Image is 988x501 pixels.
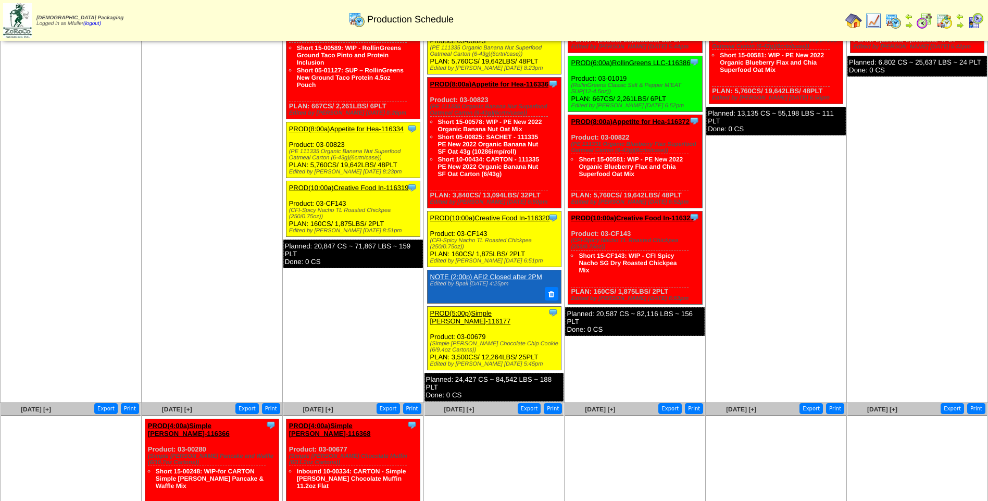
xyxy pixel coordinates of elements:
div: Planned: 13,135 CS ~ 55,198 LBS ~ 111 PLT Done: 0 CS [706,107,846,135]
a: PROD(8:00a)Appetite for Hea-116372 [571,118,690,126]
a: PROD(8:00a)Appetite for Hea-116336 [430,80,549,88]
a: PROD(5:00p)Simple [PERSON_NAME]-116177 [430,309,511,325]
div: (CFI-Spicy Nacho TL Roasted Chickpea (250/0.75oz)) [571,237,702,250]
div: Edited by [PERSON_NAME] [DATE] 5:45pm [430,361,561,367]
img: Tooltip [548,212,558,223]
button: Print [262,403,280,414]
img: zoroco-logo-small.webp [3,3,32,38]
a: (logout) [83,21,101,27]
button: Print [544,403,562,414]
a: [DATE] [+] [303,406,333,413]
img: Tooltip [407,123,417,134]
a: Short 15-00589: WIP - RollinGreens Ground Taco Pinto and Protein Inclusion [297,44,402,66]
a: PROD(4:00a)Simple [PERSON_NAME]-116368 [289,422,371,437]
img: Tooltip [689,57,699,67]
img: calendarblend.gif [916,12,933,29]
div: Product: 03-00822 PLAN: 5,760CS / 19,642LBS / 48PLT [568,115,702,208]
img: calendarinout.gif [936,12,953,29]
img: line_graph.gif [865,12,882,29]
img: Tooltip [689,212,699,222]
img: Tooltip [407,182,417,193]
a: Short 15-00578: WIP - PE New 2022 Organic Banana Nut Oat Mix [438,118,542,133]
a: NOTE (2:00p) AFI2 Closed after 2PM [430,273,542,281]
a: Short 05-01127: SUP – RollinGreens New Ground Taco Protein 4.5oz Pouch [297,67,404,89]
button: Export [94,403,118,414]
a: PROD(10:00a)Creative Food In-116321 [571,214,694,222]
img: arrowleft.gif [956,12,964,21]
div: Product: 03-00823 PLAN: 3,840CS / 13,094LBS / 32PLT [427,78,561,208]
span: [DATE] [+] [585,406,615,413]
div: Edited by [PERSON_NAME] [DATE] 5:42pm [853,44,984,50]
a: Short 15-00581: WIP - PE New 2022 Organic Blueberry Flax and Chia Superfood Oat Mix [720,52,824,73]
div: Planned: 20,847 CS ~ 71,867 LBS ~ 159 PLT Done: 0 CS [283,240,423,268]
img: calendarprod.gif [348,11,365,28]
a: Short 15-00581: WIP - PE New 2022 Organic Blueberry Flax and Chia Superfood Oat Mix [579,156,683,178]
a: Inbound 10-00334: CARTON - Simple [PERSON_NAME] Chocolate Muffin 11.2oz Flat [297,468,406,490]
div: Planned: 20,587 CS ~ 82,116 LBS ~ 156 PLT Done: 0 CS [565,307,705,336]
span: Logged in as Mfuller [36,15,123,27]
button: Print [121,403,139,414]
a: PROD(8:00a)Appetite for Hea-116334 [289,125,404,133]
img: calendarprod.gif [885,12,902,29]
div: Edited by [PERSON_NAME] [DATE] 8:23pm [430,65,561,71]
img: Tooltip [548,79,558,89]
a: [DATE] [+] [726,406,756,413]
a: Short 05-00825: SACHET - 111335 PE New 2022 Organic Banana Nut SF Oat 43g (10286imp/roll) [438,133,539,155]
div: Product: 03-01018 PLAN: 667CS / 2,261LBS / 6PLT [286,4,420,119]
div: Edited by [PERSON_NAME] [DATE] 6:52pm [571,103,702,109]
div: (PE 111335 Organic Banana Nut Superfood Oatmeal Carton (6-43g)(6crtn/case)) [430,45,561,57]
div: Edited by [PERSON_NAME] [DATE] 6:51pm [430,258,561,264]
img: arrowright.gif [905,21,913,29]
a: PROD(6:00a)RollinGreens LLC-116386 [571,59,690,67]
div: Edited by [PERSON_NAME] [DATE] 8:26pm [289,110,420,116]
span: [DEMOGRAPHIC_DATA] Packaging [36,15,123,21]
button: Export [377,403,400,414]
a: Short 10-00434: CARTON - 111335 PE New 2022 Organic Banana Nut SF Oat Carton (6/43g) [438,156,540,178]
div: Product: 03-CF143 PLAN: 160CS / 1,875LBS / 2PLT [568,211,702,304]
div: (PE 111331 Organic Blueberry Flax Superfood Oatmeal Carton (6-43g)(6crtn/case)) [571,141,702,154]
div: (RollinGreens Classic Salt & Pepper M'EAT SUP(12-4.5oz)) [571,82,702,95]
div: Product: 03-CF143 PLAN: 160CS / 1,875LBS / 2PLT [286,181,420,237]
div: Product: 03-00822 PLAN: 5,760CS / 19,642LBS / 48PLT [709,10,843,104]
div: Planned: 24,427 CS ~ 84,542 LBS ~ 188 PLT Done: 0 CS [424,373,564,402]
img: home.gif [845,12,862,29]
div: (Simple [PERSON_NAME] Pancake and Waffle (6/10.7oz Cartons)) [148,453,279,466]
button: Print [826,403,844,414]
a: [DATE] [+] [21,406,51,413]
div: Product: 03-00679 PLAN: 3,500CS / 12,264LBS / 25PLT [427,306,561,370]
button: Export [518,403,541,414]
button: Print [685,403,703,414]
a: Short 15-00248: WIP-for CARTON Simple [PERSON_NAME] Pancake & Waffle Mix [156,468,264,490]
button: Export [941,403,964,414]
span: Production Schedule [367,14,454,25]
button: Export [235,403,259,414]
div: Product: 03-00823 PLAN: 5,760CS / 19,642LBS / 48PLT [427,19,561,74]
button: Print [403,403,421,414]
div: Edited by [PERSON_NAME] [DATE] 6:50pm [430,199,561,205]
a: PROD(10:00a)Creative Food In-116319 [289,184,409,192]
a: PROD(10:00a)Creative Food In-116320 [430,214,550,222]
img: calendarcustomer.gif [967,12,984,29]
div: Edited by [PERSON_NAME] [DATE] 6:53pm [571,295,702,302]
img: arrowright.gif [956,21,964,29]
a: [DATE] [+] [162,406,192,413]
div: (Simple [PERSON_NAME] Chocolate Chip Cookie (6/9.4oz Cartons)) [430,341,561,353]
img: arrowleft.gif [905,12,913,21]
button: Delete Note [545,287,558,300]
a: [DATE] [+] [867,406,897,413]
a: Short 15-CF143: WIP - CFI Spicy Nacho SG Dry Roasted Chickpea Mix [579,252,677,274]
div: (Simple [PERSON_NAME] Chocolate Muffin (6/11.2oz Cartons)) [289,453,420,466]
img: Tooltip [689,116,699,126]
button: Export [799,403,823,414]
div: (PE 111335 Organic Banana Nut Superfood Oatmeal Carton (6-43g)(6crtn/case)) [289,148,420,161]
a: [DATE] [+] [444,406,474,413]
button: Print [967,403,985,414]
div: Edited by Bpali [DATE] 4:25pm [430,281,556,287]
div: Edited by [PERSON_NAME] [DATE] 6:56pm [712,95,843,101]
